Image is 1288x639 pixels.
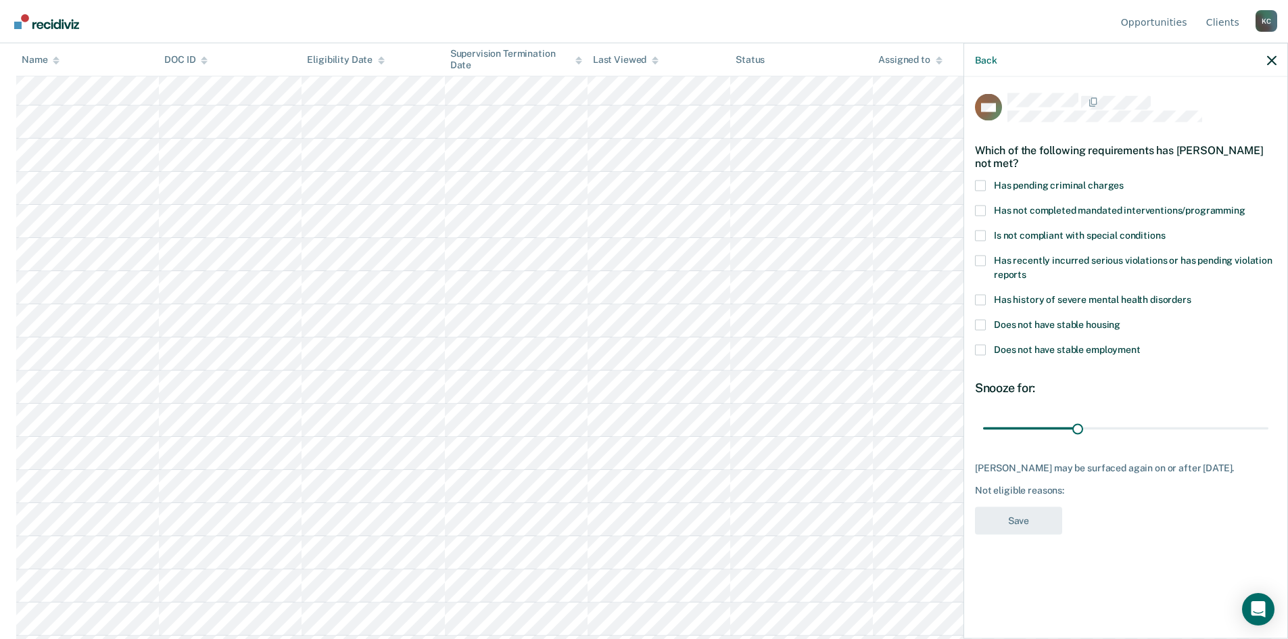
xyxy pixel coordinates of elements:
[307,54,385,66] div: Eligibility Date
[994,179,1124,190] span: Has pending criminal charges
[878,54,942,66] div: Assigned to
[975,485,1277,496] div: Not eligible reasons:
[975,506,1062,534] button: Save
[975,133,1277,180] div: Which of the following requirements has [PERSON_NAME] not met?
[1256,10,1277,32] div: K C
[1242,593,1274,625] div: Open Intercom Messenger
[994,318,1120,329] span: Does not have stable housing
[736,54,765,66] div: Status
[975,462,1277,473] div: [PERSON_NAME] may be surfaced again on or after [DATE].
[14,14,79,29] img: Recidiviz
[593,54,659,66] div: Last Viewed
[975,54,997,66] button: Back
[994,254,1272,279] span: Has recently incurred serious violations or has pending violation reports
[450,48,582,71] div: Supervision Termination Date
[975,380,1277,395] div: Snooze for:
[164,54,208,66] div: DOC ID
[22,54,59,66] div: Name
[994,344,1141,354] span: Does not have stable employment
[1256,10,1277,32] button: Profile dropdown button
[994,229,1165,240] span: Is not compliant with special conditions
[994,204,1245,215] span: Has not completed mandated interventions/programming
[994,293,1191,304] span: Has history of severe mental health disorders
